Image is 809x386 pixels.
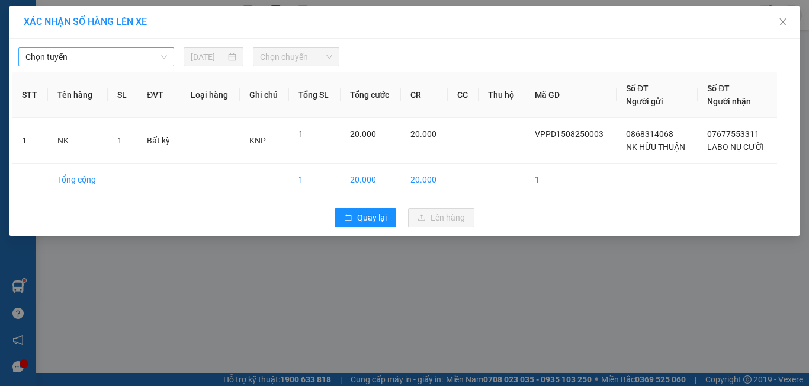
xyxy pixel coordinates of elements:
[240,72,289,118] th: Ghi chú
[525,72,617,118] th: Mã GD
[408,208,474,227] button: uploadLên hàng
[350,129,376,139] span: 20.000
[12,118,48,164] td: 1
[260,48,333,66] span: Chọn chuyến
[707,97,751,106] span: Người nhận
[59,75,124,84] span: VPPD1508250003
[48,72,108,118] th: Tên hàng
[25,48,167,66] span: Chọn tuyến
[401,164,448,196] td: 20.000
[401,72,448,118] th: CR
[94,36,163,50] span: 01 Võ Văn Truyện, KP.1, Phường 2
[191,50,225,63] input: 15/08/2025
[535,129,603,139] span: VPPD1508250003
[525,164,617,196] td: 1
[137,118,181,164] td: Bất kỳ
[410,129,436,139] span: 20.000
[707,142,764,152] span: LABO NỤ CƯỜI
[249,136,266,145] span: KNP
[448,72,479,118] th: CC
[778,17,788,27] span: close
[335,208,396,227] button: rollbackQuay lại
[357,211,387,224] span: Quay lại
[707,84,730,93] span: Số ĐT
[344,213,352,223] span: rollback
[479,72,525,118] th: Thu hộ
[117,136,122,145] span: 1
[26,86,72,93] span: 11:42:34 [DATE]
[289,164,340,196] td: 1
[94,19,159,34] span: Bến xe [GEOGRAPHIC_DATA]
[12,72,48,118] th: STT
[341,164,401,196] td: 20.000
[48,164,108,196] td: Tổng cộng
[626,129,673,139] span: 0868314068
[766,6,800,39] button: Close
[707,129,759,139] span: 07677553311
[626,84,649,93] span: Số ĐT
[94,7,162,17] strong: ĐỒNG PHƯỚC
[137,72,181,118] th: ĐVT
[4,76,124,84] span: [PERSON_NAME]:
[298,129,303,139] span: 1
[108,72,137,118] th: SL
[48,118,108,164] td: NK
[32,64,145,74] span: -----------------------------------------
[94,53,145,60] span: Hotline: 19001152
[626,97,663,106] span: Người gửi
[341,72,401,118] th: Tổng cước
[4,7,57,59] img: logo
[626,142,685,152] span: NK HỮU THUẬN
[24,16,147,27] span: XÁC NHẬN SỐ HÀNG LÊN XE
[181,72,240,118] th: Loại hàng
[289,72,340,118] th: Tổng SL
[4,86,72,93] span: In ngày:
